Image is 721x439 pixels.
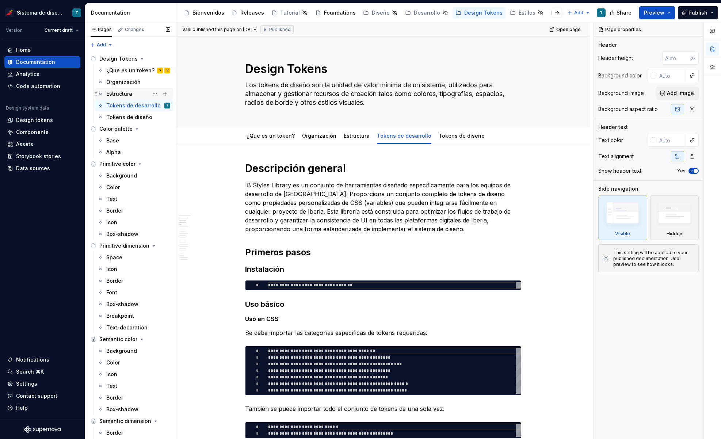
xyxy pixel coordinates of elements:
[4,138,80,150] a: Assets
[95,193,173,205] a: Text
[4,114,80,126] a: Design tokens
[106,277,123,285] div: Border
[656,87,699,100] button: Add image
[16,165,50,172] div: Data sources
[99,125,133,133] div: Color palette
[372,9,390,16] div: Diseño
[453,7,506,19] a: Design Tokens
[244,79,520,108] textarea: Los tokens de diseño son la unidad de valor mínima de un sistema, utilizados para almacenar y ges...
[95,369,173,380] a: Icon
[565,8,592,18] button: Add
[269,27,291,33] span: Published
[280,9,300,16] div: Tutorial
[247,133,295,139] a: ¿Que es un token?
[159,67,161,74] div: V
[106,102,161,109] div: Tokens de desarrollo
[245,181,521,233] p: IB Styles Library es un conjunto de herramientas diseñado específicamente para los equipos de des...
[245,328,521,337] p: Se debe importar las categorías específicas de tokens requeridas:
[16,380,37,388] div: Settings
[88,40,115,50] button: Add
[95,380,173,392] a: Text
[45,27,73,33] span: Current draft
[312,7,359,19] a: Foundations
[106,149,121,156] div: Alpha
[4,68,80,80] a: Analytics
[106,67,154,74] div: ¿Que es un token?
[341,128,373,143] div: Estructura
[374,128,434,143] div: Tokens de desarrollo
[662,51,690,65] input: Auto
[439,133,485,139] a: Tokens de diseño
[5,8,14,17] img: 55604660-494d-44a9-beb2-692398e9940a.png
[598,72,642,79] div: Background color
[360,7,401,19] a: Diseño
[690,55,696,61] p: px
[99,417,151,425] div: Semantic dimension
[106,347,137,355] div: Background
[324,9,356,16] div: Foundations
[688,9,707,16] span: Publish
[106,289,117,296] div: Font
[606,6,636,19] button: Share
[4,390,80,402] button: Contact support
[106,254,122,261] div: Space
[16,153,61,160] div: Storybook stories
[4,354,80,366] button: Notifications
[88,158,173,170] a: Primitive color
[99,55,138,62] div: Design Tokens
[302,133,336,139] a: Organización
[95,170,173,182] a: Background
[106,406,138,413] div: Box-shadow
[436,128,488,143] div: Tokens de diseño
[125,27,144,33] div: Changes
[4,80,80,92] a: Code automation
[88,240,173,252] a: Primitive dimension
[16,141,33,148] div: Assets
[16,46,31,54] div: Home
[598,195,647,240] div: Visible
[600,10,603,16] div: T
[4,378,80,390] a: Settings
[192,27,257,33] div: published this page on [DATE]
[464,9,503,16] div: Design Tokens
[106,394,123,401] div: Border
[88,333,173,345] a: Semantic color
[106,301,138,308] div: Box-shadow
[16,70,39,78] div: Analytics
[91,27,112,33] div: Pages
[244,128,298,143] div: ¿Que es un token?
[91,9,173,16] div: Documentation
[677,168,686,174] label: Yes
[88,53,173,65] a: Design Tokens
[181,7,227,19] a: Bienvenidos
[656,69,686,82] input: Auto
[245,247,311,257] strong: Primeros pasos
[95,111,173,123] a: Tokens de diseño
[4,366,80,378] button: Search ⌘K
[299,128,339,143] div: Organización
[4,56,80,68] a: Documentation
[245,265,284,274] strong: Instalación
[402,7,451,19] a: Desarrollo
[95,357,173,369] a: Color
[106,266,117,273] div: Icon
[16,117,53,124] div: Design tokens
[106,230,138,238] div: Box-shadow
[667,231,682,237] div: Hidden
[106,195,117,203] div: Text
[4,44,80,56] a: Home
[106,90,132,98] div: Estructura
[650,195,699,240] div: Hidden
[667,89,694,97] span: Add image
[106,137,119,144] div: Base
[598,89,644,97] div: Background image
[24,426,61,433] svg: Supernova Logo
[598,54,633,62] div: Header height
[106,172,137,179] div: Background
[17,9,64,16] div: Sistema de diseño Iberia
[41,25,82,35] button: Current draft
[95,217,173,228] a: Icon
[95,252,173,263] a: Space
[344,133,370,139] a: Estructura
